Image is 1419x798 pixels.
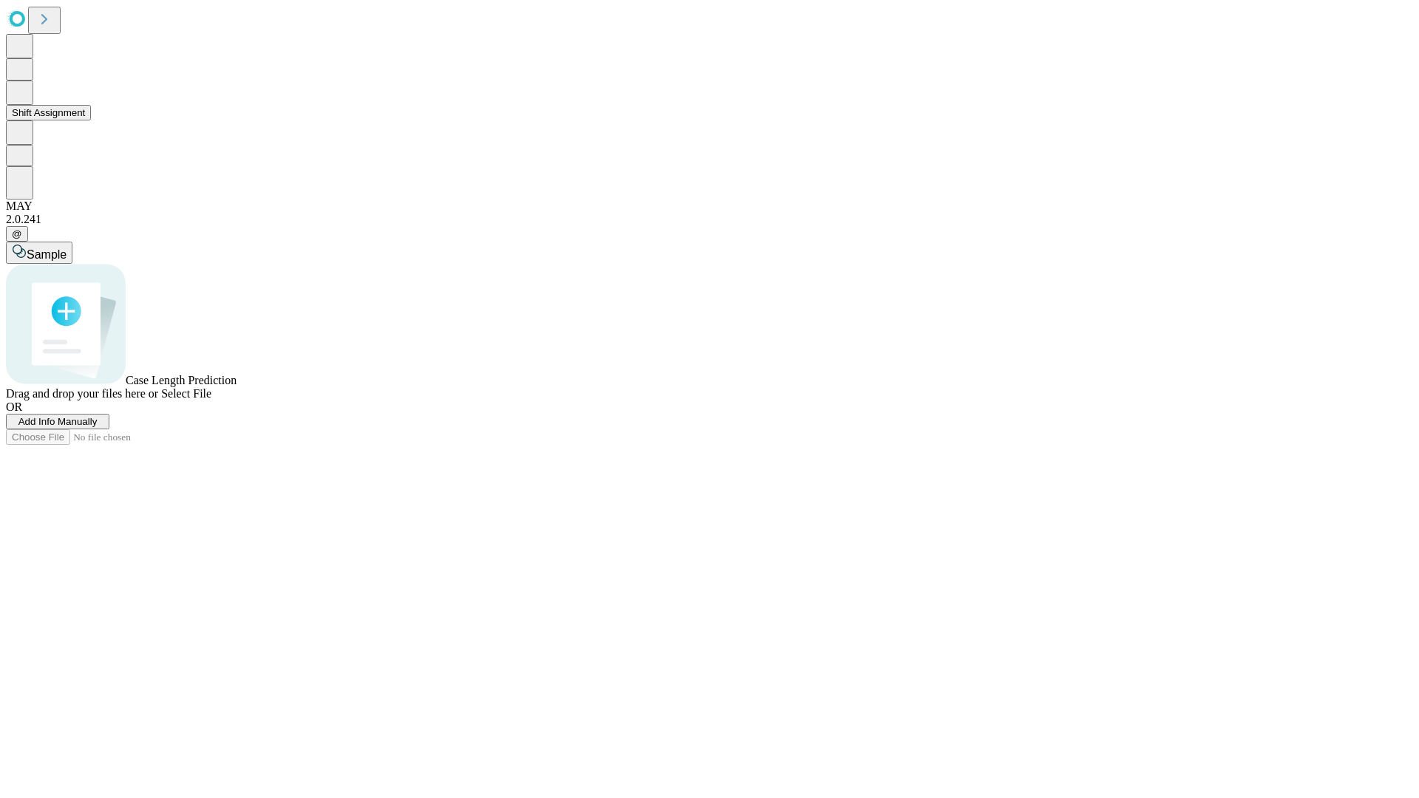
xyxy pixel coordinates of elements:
[6,414,109,429] button: Add Info Manually
[6,387,158,400] span: Drag and drop your files here or
[6,242,72,264] button: Sample
[161,387,211,400] span: Select File
[6,213,1413,226] div: 2.0.241
[6,400,22,413] span: OR
[27,248,67,261] span: Sample
[6,226,28,242] button: @
[6,105,91,120] button: Shift Assignment
[18,416,98,427] span: Add Info Manually
[6,199,1413,213] div: MAY
[12,228,22,239] span: @
[126,374,236,386] span: Case Length Prediction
